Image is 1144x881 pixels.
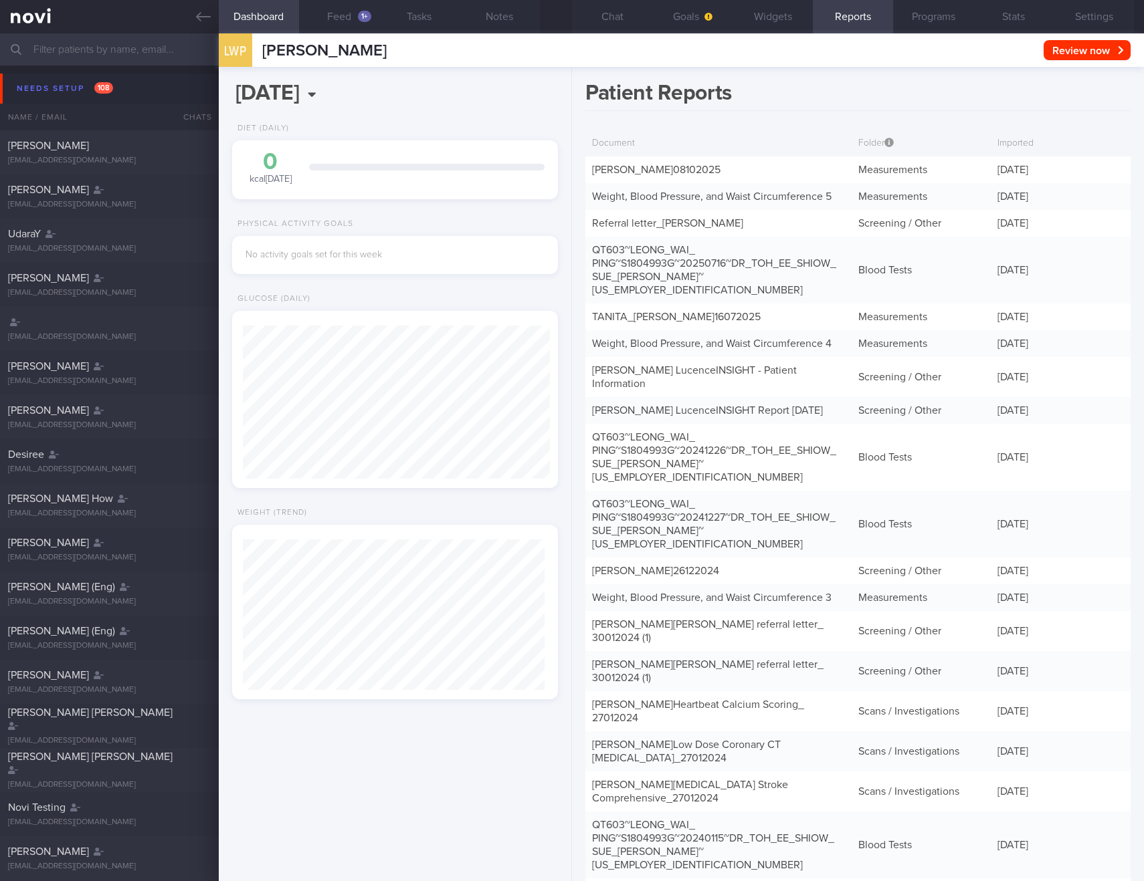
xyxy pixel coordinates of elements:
div: [EMAIL_ADDRESS][DOMAIN_NAME] [8,156,211,166]
a: [PERSON_NAME][MEDICAL_DATA] Stroke Comprehensive_27012024 [592,779,788,803]
div: [DATE] [991,257,1131,283]
div: Measurements [852,156,991,183]
div: [EMAIL_ADDRESS][DOMAIN_NAME] [8,332,211,342]
div: [EMAIL_ADDRESS][DOMAIN_NAME] [8,862,211,872]
div: [EMAIL_ADDRESS][DOMAIN_NAME] [8,641,211,651]
div: Diet (Daily) [232,124,289,134]
div: Document [585,131,851,156]
div: [EMAIL_ADDRESS][DOMAIN_NAME] [8,736,211,746]
span: [PERSON_NAME] [8,670,89,680]
span: Novi Testing [8,802,66,813]
div: [EMAIL_ADDRESS][DOMAIN_NAME] [8,200,211,210]
div: kcal [DATE] [246,150,296,186]
div: [DATE] [991,658,1131,684]
div: Folder [852,131,991,156]
div: [EMAIL_ADDRESS][DOMAIN_NAME] [8,553,211,563]
span: [PERSON_NAME] [PERSON_NAME] [8,707,173,718]
div: [EMAIL_ADDRESS][DOMAIN_NAME] [8,244,211,254]
div: Scans / Investigations [852,738,991,765]
span: [PERSON_NAME] [8,273,89,283]
span: [PERSON_NAME] [8,846,89,857]
span: [PERSON_NAME] [8,140,89,151]
span: 108 [94,82,113,94]
div: Imported [991,131,1131,156]
div: Blood Tests [852,257,991,283]
div: Measurements [852,183,991,210]
span: [PERSON_NAME] [8,361,89,372]
div: Needs setup [13,80,116,98]
a: QT603~LEONG_WAI_PING~S1804993G~20240115~DR_TOH_EE_SHIOW_SUE_[PERSON_NAME]~[US_EMPLOYER_IDENTIFICA... [592,820,834,870]
div: [EMAIL_ADDRESS][DOMAIN_NAME] [8,597,211,607]
div: Measurements [852,303,991,330]
div: Scans / Investigations [852,698,991,725]
a: [PERSON_NAME][PERSON_NAME] referral letter_30012024 (1) [592,619,824,643]
div: [DATE] [991,618,1131,644]
a: [PERSON_NAME][PERSON_NAME] referral letter_30012024 (1) [592,659,824,683]
a: [PERSON_NAME]08102025 [592,164,721,175]
span: UdaraY [8,229,41,239]
div: [DATE] [991,698,1131,725]
div: [DATE] [991,156,1131,183]
div: Chats [165,104,219,130]
a: [PERSON_NAME]26122024 [592,565,719,576]
div: [DATE] [991,183,1131,210]
h1: Patient Reports [585,80,1131,111]
div: Scans / Investigations [852,778,991,805]
span: [PERSON_NAME] (Eng) [8,582,115,592]
a: Weight, Blood Pressure, and Waist Circumference 4 [592,338,832,349]
div: Physical Activity Goals [232,219,353,229]
div: Measurements [852,584,991,611]
div: Screening / Other [852,618,991,644]
div: [EMAIL_ADDRESS][DOMAIN_NAME] [8,780,211,790]
div: [DATE] [991,397,1131,424]
div: Weight (Trend) [232,508,307,518]
a: QT603~LEONG_WAI_PING~S1804993G~20241227~DR_TOH_EE_SHIOW_SUE_[PERSON_NAME]~[US_EMPLOYER_IDENTIFICA... [592,499,836,549]
div: 1+ [358,11,371,22]
div: [DATE] [991,511,1131,537]
div: [EMAIL_ADDRESS][DOMAIN_NAME] [8,685,211,695]
div: Screening / Other [852,210,991,237]
a: Referral letter_[PERSON_NAME] [592,218,743,229]
a: [PERSON_NAME] LucenceINSIGHT - Patient Information [592,365,797,389]
div: [DATE] [991,444,1131,471]
div: Screening / Other [852,658,991,684]
div: [EMAIL_ADDRESS][DOMAIN_NAME] [8,509,211,519]
div: [DATE] [991,210,1131,237]
div: [EMAIL_ADDRESS][DOMAIN_NAME] [8,817,211,828]
span: Desiree [8,449,44,460]
div: Screening / Other [852,364,991,390]
a: QT603~LEONG_WAI_PING~S1804993G~20241226~DR_TOH_EE_SHIOW_SUE_[PERSON_NAME]~[US_EMPLOYER_IDENTIFICA... [592,432,836,483]
div: [EMAIL_ADDRESS][DOMAIN_NAME] [8,465,211,475]
div: Blood Tests [852,444,991,471]
span: [PERSON_NAME] (Eng) [8,626,115,636]
span: [PERSON_NAME] [262,43,387,59]
div: Blood Tests [852,832,991,858]
button: Review now [1044,40,1131,60]
div: [EMAIL_ADDRESS][DOMAIN_NAME] [8,288,211,298]
div: No activity goals set for this week [246,249,545,261]
a: [PERSON_NAME] LucenceINSIGHT Report [DATE] [592,405,823,416]
div: [DATE] [991,557,1131,584]
div: [DATE] [991,303,1131,330]
div: Blood Tests [852,511,991,537]
span: [PERSON_NAME] How [8,493,113,504]
div: [DATE] [991,832,1131,858]
div: [EMAIL_ADDRESS][DOMAIN_NAME] [8,420,211,430]
div: [DATE] [991,778,1131,805]
span: [PERSON_NAME] [8,405,89,416]
span: [PERSON_NAME] [8,537,89,548]
div: [DATE] [991,584,1131,611]
div: Screening / Other [852,557,991,584]
a: [PERSON_NAME]Heartbeat Calcium Scoring_27012024 [592,699,804,723]
div: [DATE] [991,738,1131,765]
div: Screening / Other [852,397,991,424]
div: Measurements [852,330,991,357]
div: [DATE] [991,364,1131,390]
a: [PERSON_NAME]Low Dose Coronary CT [MEDICAL_DATA]_27012024 [592,739,781,763]
div: [EMAIL_ADDRESS][DOMAIN_NAME] [8,376,211,386]
div: LWP [215,25,256,77]
span: [PERSON_NAME] [8,184,89,195]
a: QT603~LEONG_WAI_PING~S1804993G~20250716~DR_TOH_EE_SHIOW_SUE_[PERSON_NAME]~[US_EMPLOYER_IDENTIFICA... [592,245,836,295]
div: 0 [246,150,296,174]
a: Weight, Blood Pressure, and Waist Circumference 5 [592,191,832,202]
